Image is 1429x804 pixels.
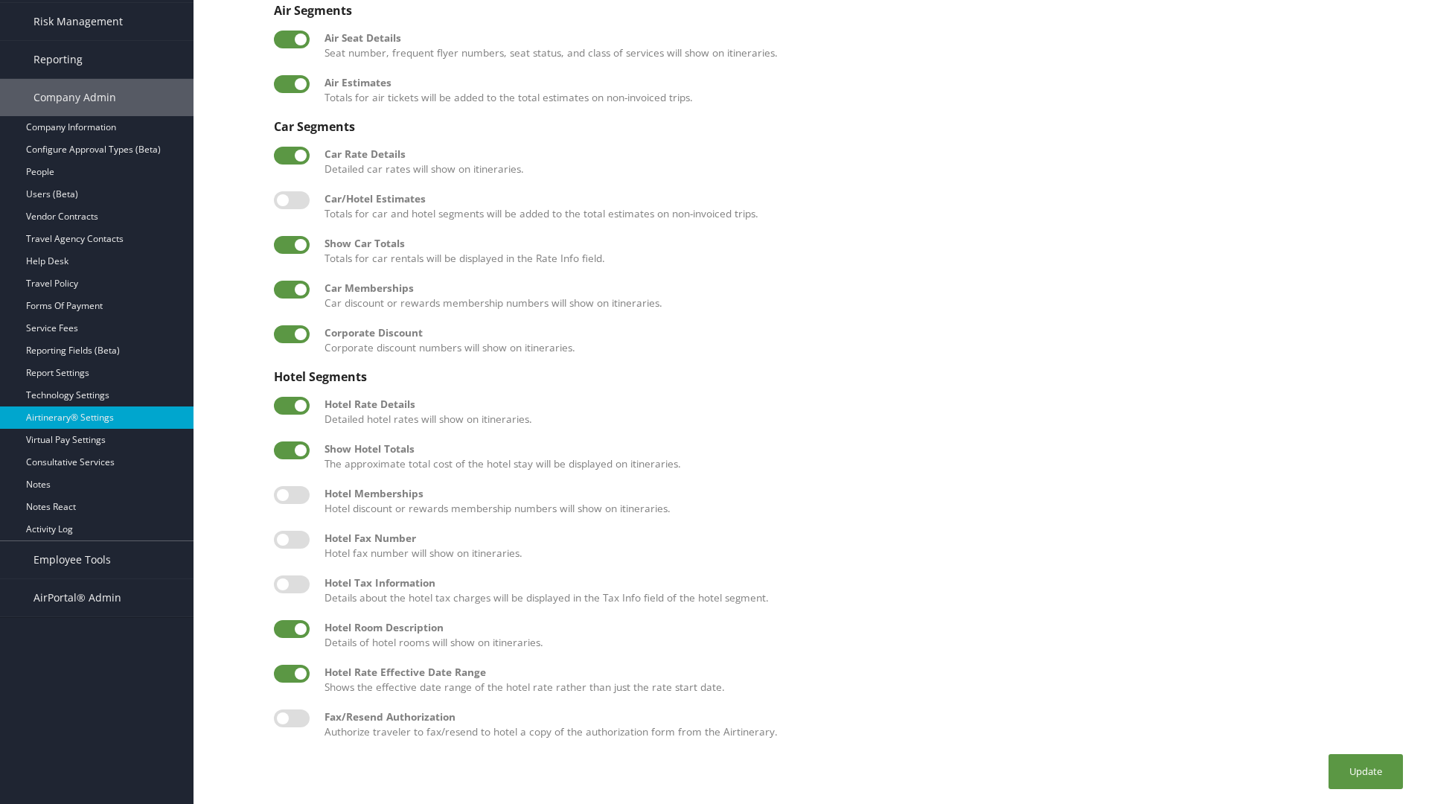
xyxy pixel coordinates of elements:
[325,31,1399,61] label: Seat number, frequent flyer numbers, seat status, and class of services will show on itineraries.
[325,486,1399,517] label: Hotel discount or rewards membership numbers will show on itineraries.
[274,4,1399,17] div: Air Segments
[325,486,1399,501] div: Hotel Memberships
[325,397,1399,412] div: Hotel Rate Details
[325,441,1399,472] label: The approximate total cost of the hotel stay will be displayed on itineraries.
[33,3,123,40] span: Risk Management
[325,191,1399,222] label: Totals for car and hotel segments will be added to the total estimates on non-invoiced trips.
[325,531,1399,561] label: Hotel fax number will show on itineraries.
[325,665,1399,680] div: Hotel Rate Effective Date Range
[325,620,1399,651] label: Details of hotel rooms will show on itineraries.
[325,325,1399,340] div: Corporate Discount
[325,281,1399,296] div: Car Memberships
[325,236,1399,251] div: Show Car Totals
[325,575,1399,590] div: Hotel Tax Information
[325,325,1399,356] label: Corporate discount numbers will show on itineraries.
[325,709,1399,740] label: Authorize traveler to fax/resend to hotel a copy of the authorization form from the Airtinerary.
[33,79,116,116] span: Company Admin
[325,147,1399,177] label: Detailed car rates will show on itineraries.
[325,281,1399,311] label: Car discount or rewards membership numbers will show on itineraries.
[325,575,1399,606] label: Details about the hotel tax charges will be displayed in the Tax Info field of the hotel segment.
[325,441,1399,456] div: Show Hotel Totals
[325,147,1399,162] div: Car Rate Details
[325,191,1399,206] div: Car/Hotel Estimates
[325,75,1399,106] label: Totals for air tickets will be added to the total estimates on non-invoiced trips.
[325,709,1399,724] div: Fax/Resend Authorization
[33,579,121,616] span: AirPortal® Admin
[33,41,83,78] span: Reporting
[325,397,1399,427] label: Detailed hotel rates will show on itineraries.
[325,31,1399,45] div: Air Seat Details
[325,531,1399,546] div: Hotel Fax Number
[325,75,1399,90] div: Air Estimates
[274,370,1399,383] div: Hotel Segments
[1329,754,1403,789] button: Update
[33,541,111,578] span: Employee Tools
[325,236,1399,267] label: Totals for car rentals will be displayed in the Rate Info field.
[325,620,1399,635] div: Hotel Room Description
[325,665,1399,695] label: Shows the effective date range of the hotel rate rather than just the rate start date.
[274,120,1399,133] div: Car Segments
